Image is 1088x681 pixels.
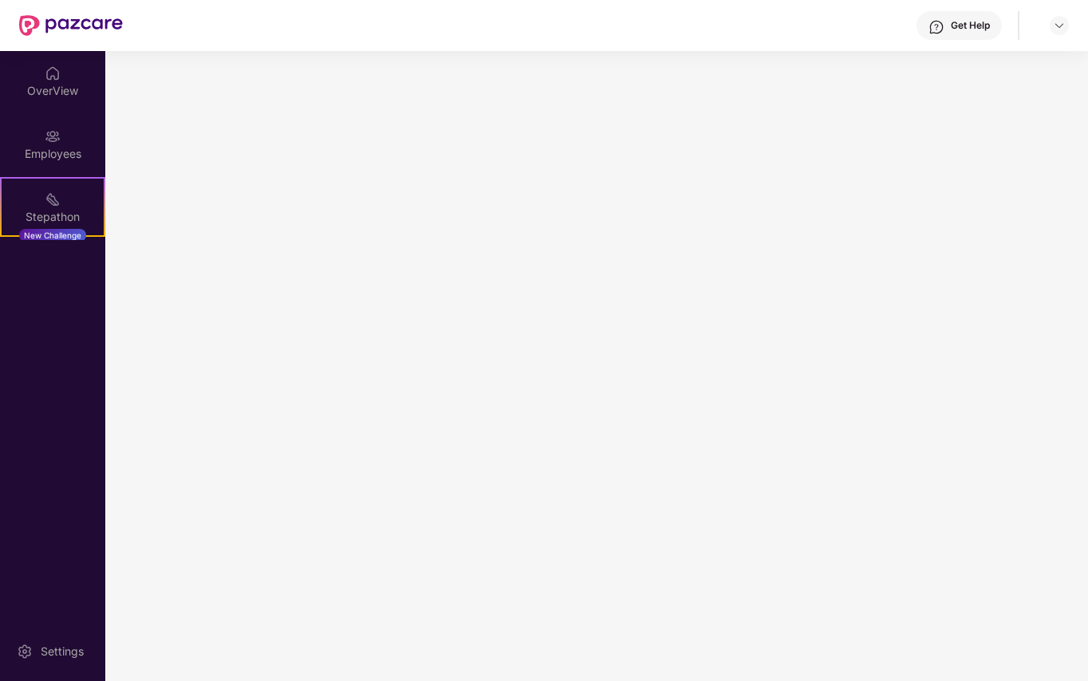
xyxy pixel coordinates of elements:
div: Stepathon [2,209,104,225]
img: svg+xml;base64,PHN2ZyBpZD0iSGVscC0zMngzMiIgeG1sbnM9Imh0dHA6Ly93d3cudzMub3JnLzIwMDAvc3ZnIiB3aWR0aD... [928,19,944,35]
img: svg+xml;base64,PHN2ZyBpZD0iSG9tZSIgeG1sbnM9Imh0dHA6Ly93d3cudzMub3JnLzIwMDAvc3ZnIiB3aWR0aD0iMjAiIG... [45,65,61,81]
div: Get Help [951,19,990,32]
div: New Challenge [19,229,86,242]
img: New Pazcare Logo [19,15,123,36]
img: svg+xml;base64,PHN2ZyB4bWxucz0iaHR0cDovL3d3dy53My5vcmcvMjAwMC9zdmciIHdpZHRoPSIyMSIgaGVpZ2h0PSIyMC... [45,191,61,207]
img: svg+xml;base64,PHN2ZyBpZD0iRHJvcGRvd24tMzJ4MzIiIHhtbG5zPSJodHRwOi8vd3d3LnczLm9yZy8yMDAwL3N2ZyIgd2... [1053,19,1066,32]
img: svg+xml;base64,PHN2ZyBpZD0iRW1wbG95ZWVzIiB4bWxucz0iaHR0cDovL3d3dy53My5vcmcvMjAwMC9zdmciIHdpZHRoPS... [45,128,61,144]
img: svg+xml;base64,PHN2ZyBpZD0iU2V0dGluZy0yMHgyMCIgeG1sbnM9Imh0dHA6Ly93d3cudzMub3JnLzIwMDAvc3ZnIiB3aW... [17,644,33,659]
div: Settings [36,644,89,659]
